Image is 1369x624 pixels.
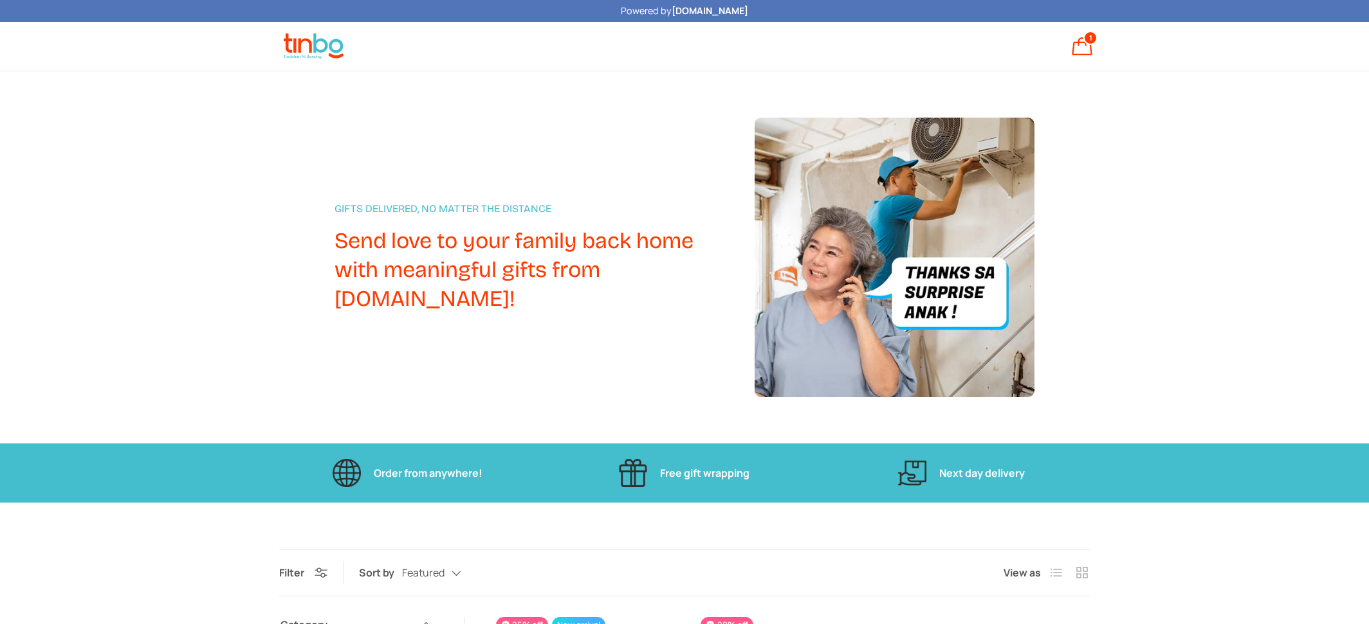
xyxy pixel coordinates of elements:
img: Order from anywhere! [333,459,361,487]
label: Sort by [359,565,402,580]
strong: Order from anywhere! [374,466,482,480]
h1: Send love to your family back home with meaningful gifts from [DOMAIN_NAME]!​ [335,227,713,314]
strong: [DOMAIN_NAME] [672,4,748,17]
p: Powered by [621,4,748,18]
span: Filter [279,566,304,580]
img: Free gift wrapping [619,459,647,487]
strong: Free gift wrapping [660,466,749,480]
span: Featured [402,567,445,579]
strong: Next day delivery [939,466,1025,480]
button: Featured [402,562,487,584]
p: Gifts Delivered, No Matter the Distance [335,201,713,217]
span: 1 [1089,33,1092,42]
button: Filter [279,566,327,580]
img: Next day delivery [898,459,926,487]
span: View as [1004,565,1041,580]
